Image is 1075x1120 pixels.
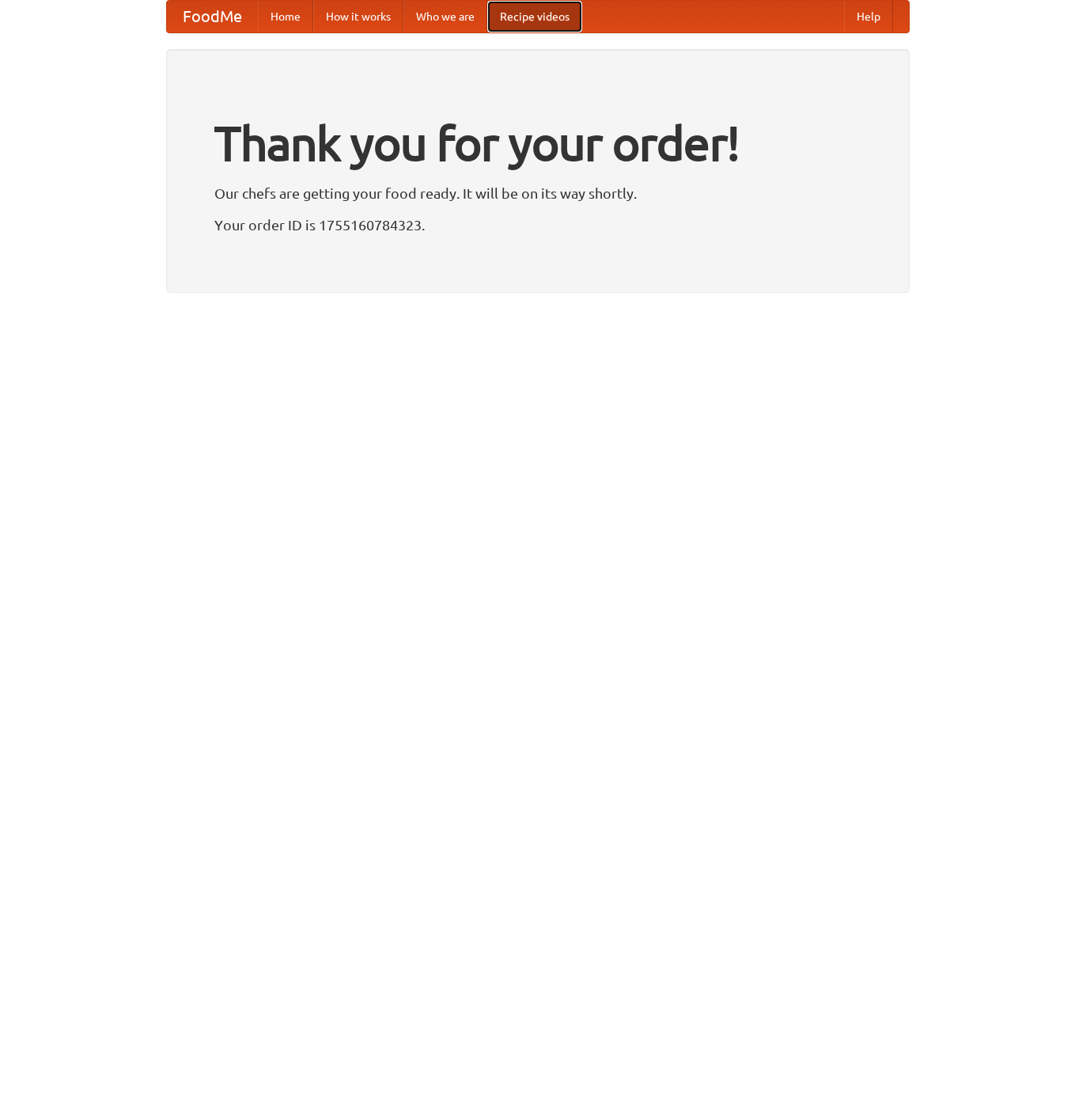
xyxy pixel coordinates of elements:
[214,105,861,181] h1: Thank you for your order!
[487,1,582,32] a: Recipe videos
[403,1,487,32] a: Who we are
[167,1,258,32] a: FoodMe
[313,1,403,32] a: How it works
[844,1,893,32] a: Help
[214,181,861,205] p: Our chefs are getting your food ready. It will be on its way shortly.
[258,1,313,32] a: Home
[214,213,861,237] p: Your order ID is 1755160784323.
